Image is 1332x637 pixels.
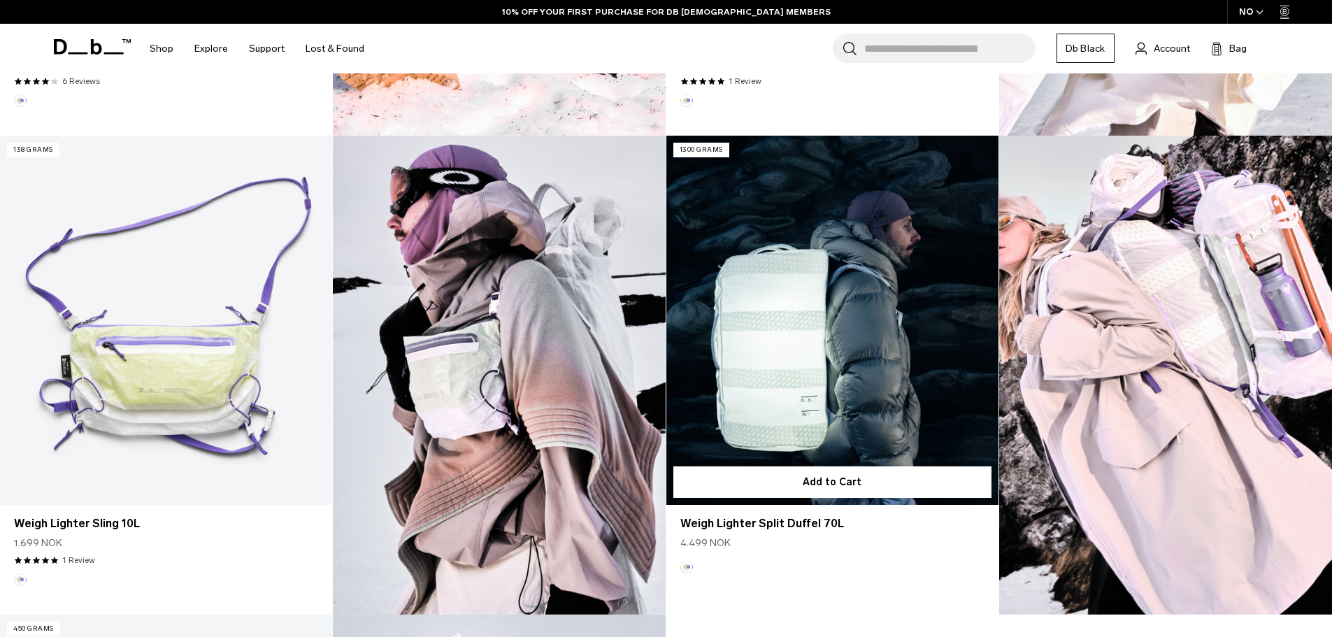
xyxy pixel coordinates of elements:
span: Bag [1229,41,1247,56]
button: Bag [1211,40,1247,57]
a: Shop [150,24,173,73]
a: Account [1136,40,1190,57]
span: 1.699 NOK [14,536,62,550]
a: Weigh Lighter Split Duffel 70L [666,136,998,505]
a: Support [249,24,285,73]
p: 138 grams [7,143,59,157]
button: Aurora [14,573,27,586]
button: Add to Cart [673,466,991,498]
p: 1300 grams [673,143,729,157]
span: Account [1154,41,1190,56]
button: Aurora [14,94,27,107]
a: Weigh Lighter Split Duffel 70L [680,515,984,532]
a: 10% OFF YOUR FIRST PURCHASE FOR DB [DEMOGRAPHIC_DATA] MEMBERS [502,6,831,18]
a: Weigh Lighter Sling 10L [14,515,318,532]
span: 4.499 NOK [680,536,731,550]
a: Db Black [1057,34,1115,63]
a: 1 reviews [729,75,761,87]
a: 6 reviews [62,75,100,87]
nav: Main Navigation [139,24,375,73]
a: Lost & Found [306,24,364,73]
button: Aurora [680,94,693,107]
button: Aurora [680,561,693,573]
p: 450 grams [7,622,60,636]
img: Content block image [999,136,1332,615]
a: 1 reviews [62,554,95,566]
a: Explore [194,24,228,73]
img: Content block image [333,136,666,615]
